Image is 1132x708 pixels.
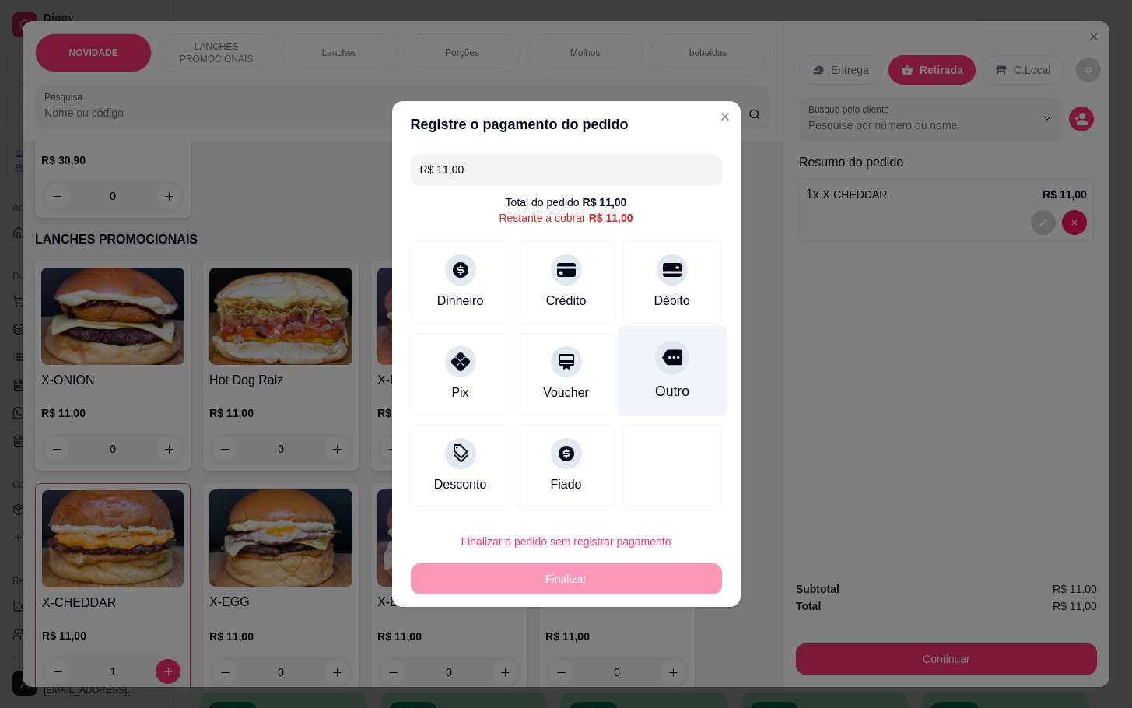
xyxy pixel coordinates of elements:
div: Voucher [543,384,589,402]
div: Total do pedido [506,195,627,210]
div: Débito [654,292,689,310]
button: Close [713,104,738,129]
div: Crédito [546,292,587,310]
div: Pix [451,384,468,402]
div: Fiado [550,475,581,494]
button: Finalizar o pedido sem registrar pagamento [411,526,722,557]
div: Desconto [434,475,487,494]
input: Ex.: hambúrguer de cordeiro [420,154,713,185]
div: Outro [654,381,689,401]
div: R$ 11,00 [583,195,627,210]
div: Dinheiro [437,292,484,310]
div: R$ 11,00 [589,210,633,226]
div: Restante a cobrar [499,210,633,226]
header: Registre o pagamento do pedido [392,101,741,148]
